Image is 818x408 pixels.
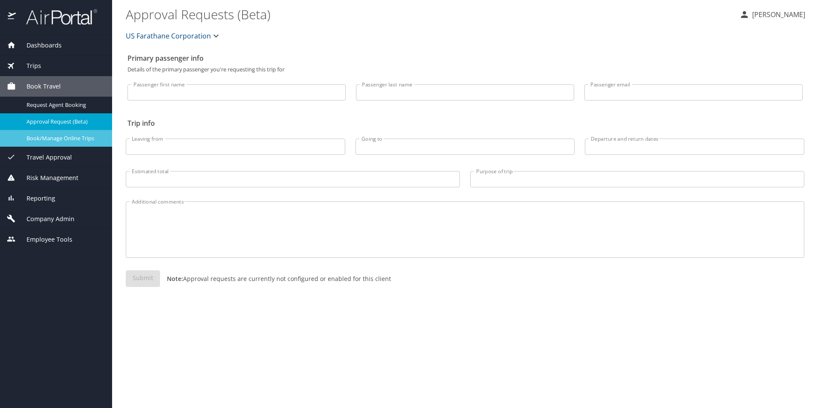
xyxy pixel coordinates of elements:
[27,134,102,142] span: Book/Manage Online Trips
[27,118,102,126] span: Approval Request (Beta)
[17,9,97,25] img: airportal-logo.png
[127,116,803,130] h2: Trip info
[16,61,41,71] span: Trips
[126,30,211,42] span: US Farathane Corporation
[16,173,78,183] span: Risk Management
[736,7,809,22] button: [PERSON_NAME]
[127,51,803,65] h2: Primary passenger info
[750,9,805,20] p: [PERSON_NAME]
[16,82,61,91] span: Book Travel
[16,194,55,203] span: Reporting
[167,275,183,283] strong: Note:
[126,1,732,27] h1: Approval Requests (Beta)
[27,101,102,109] span: Request Agent Booking
[16,41,62,50] span: Dashboards
[8,9,17,25] img: icon-airportal.png
[16,214,74,224] span: Company Admin
[122,27,225,44] button: US Farathane Corporation
[127,67,803,72] p: Details of the primary passenger you're requesting this trip for
[16,153,72,162] span: Travel Approval
[160,274,391,283] p: Approval requests are currently not configured or enabled for this client
[16,235,72,244] span: Employee Tools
